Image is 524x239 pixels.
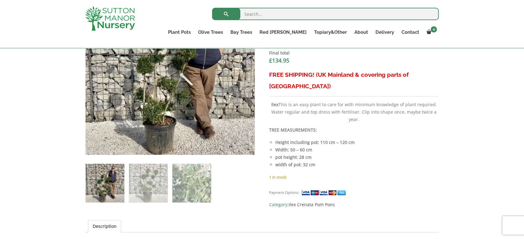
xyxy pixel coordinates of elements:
[256,28,310,37] a: Red [PERSON_NAME]
[194,28,227,37] a: Olive Trees
[398,28,423,37] a: Contact
[172,164,211,202] img: Ilex Crenata Kinme Pom Pon Cloud Tree H127 - Image 3
[431,26,437,33] span: 0
[85,6,135,31] img: logo
[269,49,439,57] dt: Final total
[269,57,289,64] bdi: 134.95
[301,189,348,196] img: payment supported
[269,190,299,195] small: Payment Options:
[310,28,351,37] a: Topiary&Other
[351,28,372,37] a: About
[269,57,272,64] span: £
[269,201,439,208] span: Category:
[164,28,194,37] a: Plant Pots
[372,28,398,37] a: Delivery
[275,147,312,153] strong: Width: 50 – 60 cm
[275,154,312,160] strong: pot height: 28 cm
[269,69,439,92] h3: FREE SHIPPING! (UK Mainland & covering parts of [GEOGRAPHIC_DATA])
[269,173,439,181] p: 1 in stock
[212,8,439,20] input: Search...
[269,101,439,123] p: This is an easy plant to care for with minimum knowledge of plant required. Water regular and top...
[93,220,117,232] a: Description
[86,164,124,202] img: Ilex Crenata Kinme Pom Pon Cloud Tree H127
[275,139,355,145] strong: Height including pot: 110 cm – 120 cm
[129,164,168,202] img: Ilex Crenata Kinme Pom Pon Cloud Tree H127 - Image 2
[271,102,278,107] b: Ilex
[275,162,315,167] strong: width of pot: 32 cm
[227,28,256,37] a: Bay Trees
[423,28,439,37] a: 0
[269,127,317,133] strong: TREE MEASUREMENTS:
[289,202,335,207] a: Ilex Crenata Pom Pons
